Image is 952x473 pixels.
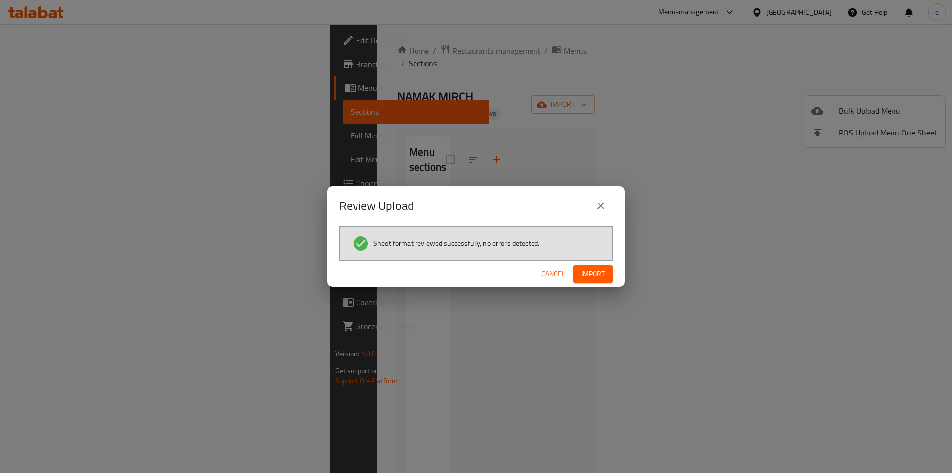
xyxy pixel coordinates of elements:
span: Import [581,268,605,280]
button: close [589,194,613,218]
button: Import [573,265,613,283]
h2: Review Upload [339,198,414,214]
span: Sheet format reviewed successfully, no errors detected. [373,238,539,248]
button: Cancel [537,265,569,283]
span: Cancel [541,268,565,280]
